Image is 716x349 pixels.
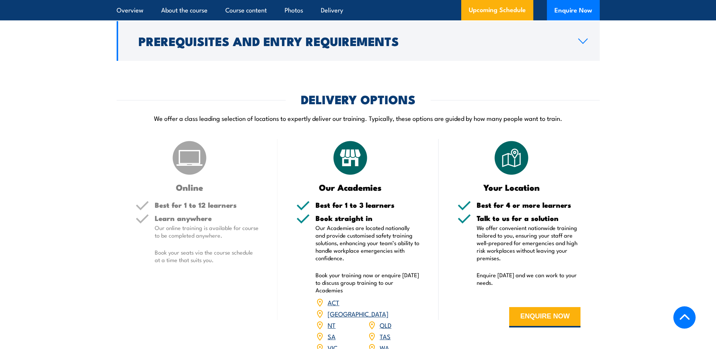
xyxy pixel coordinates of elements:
p: We offer convenient nationwide training tailored to you, ensuring your staff are well-prepared fo... [477,224,581,262]
h5: Best for 1 to 12 learners [155,201,259,208]
a: NT [328,320,336,329]
a: TAS [380,332,391,341]
a: [GEOGRAPHIC_DATA] [328,309,388,318]
h5: Talk to us for a solution [477,215,581,222]
h5: Learn anywhere [155,215,259,222]
p: Our Academies are located nationally and provide customised safety training solutions, enhancing ... [316,224,420,262]
p: Book your training now or enquire [DATE] to discuss group training to our Academies [316,271,420,294]
a: SA [328,332,336,341]
p: Enquire [DATE] and we can work to your needs. [477,271,581,286]
h3: Our Academies [296,183,405,191]
h2: DELIVERY OPTIONS [301,94,416,104]
p: Our online training is available for course to be completed anywhere. [155,224,259,239]
button: ENQUIRE NOW [509,307,580,327]
h5: Best for 1 to 3 learners [316,201,420,208]
h2: Prerequisites and Entry Requirements [139,36,566,46]
a: Prerequisites and Entry Requirements [117,21,600,61]
p: We offer a class leading selection of locations to expertly deliver our training. Typically, thes... [117,114,600,122]
h3: Your Location [457,183,566,191]
a: ACT [328,298,339,307]
p: Book your seats via the course schedule at a time that suits you. [155,249,259,264]
a: QLD [380,320,391,329]
h3: Online [136,183,244,191]
h5: Best for 4 or more learners [477,201,581,208]
h5: Book straight in [316,215,420,222]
